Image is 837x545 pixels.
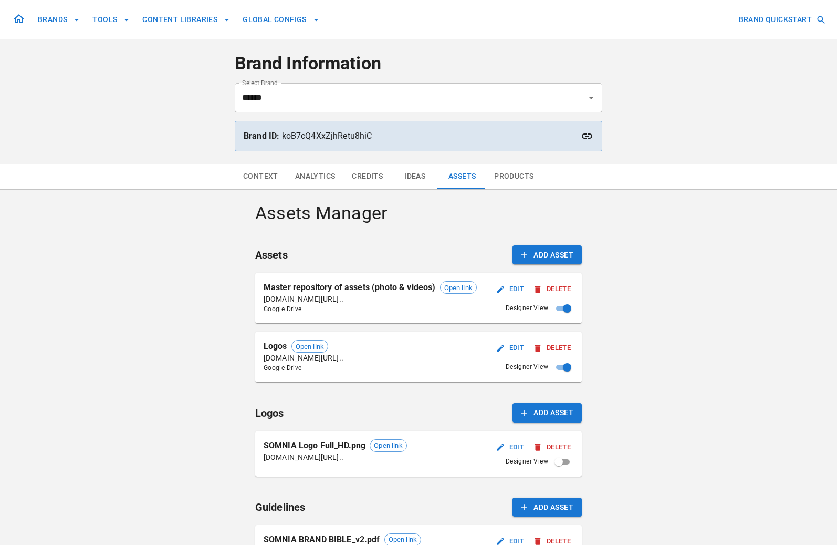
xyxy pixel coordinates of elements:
button: BRAND QUICKSTART [735,10,829,29]
p: [DOMAIN_NAME][URL].. [264,452,407,462]
button: Add Asset [512,498,582,517]
span: Open link [292,342,328,352]
button: Ideas [391,164,438,189]
button: BRANDS [34,10,84,29]
button: Context [235,164,287,189]
span: Open link [370,440,406,451]
button: Add Asset [512,245,582,265]
button: Delete [531,439,573,456]
span: Google Drive [264,304,477,315]
span: Designer View [506,303,548,314]
button: Delete [531,281,573,297]
p: Logos [264,340,287,353]
button: TOOLS [88,10,134,29]
div: Open link [370,439,406,452]
h4: Assets Manager [255,202,582,224]
button: GLOBAL CONFIGS [238,10,323,29]
h6: Guidelines [255,499,306,516]
p: koB7cQ4XxZjhRetu8hiC [244,130,593,142]
p: [DOMAIN_NAME][URL].. [264,353,343,363]
p: SOMNIA Logo Full_HD.png [264,439,365,452]
p: Master repository of assets (photo & videos) [264,281,436,294]
button: Add Asset [512,403,582,423]
h4: Brand Information [235,53,602,75]
h6: Logos [255,405,284,421]
span: Designer View [506,457,548,467]
span: Open link [441,283,476,293]
button: Assets [438,164,486,189]
button: Credits [343,164,391,189]
strong: Brand ID: [244,131,279,141]
button: Edit [494,340,527,356]
div: Open link [440,281,477,294]
span: Designer View [506,362,548,373]
button: Products [486,164,542,189]
button: Open [584,90,599,105]
h6: Assets [255,246,288,263]
span: Google Drive [264,363,343,374]
button: Edit [494,281,527,297]
button: Analytics [287,164,344,189]
p: [DOMAIN_NAME][URL].. [264,294,477,304]
button: CONTENT LIBRARIES [138,10,234,29]
button: Delete [531,340,573,356]
span: Open link [385,534,421,545]
button: Edit [494,439,527,456]
label: Select Brand [242,78,278,87]
div: Open link [291,340,328,353]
